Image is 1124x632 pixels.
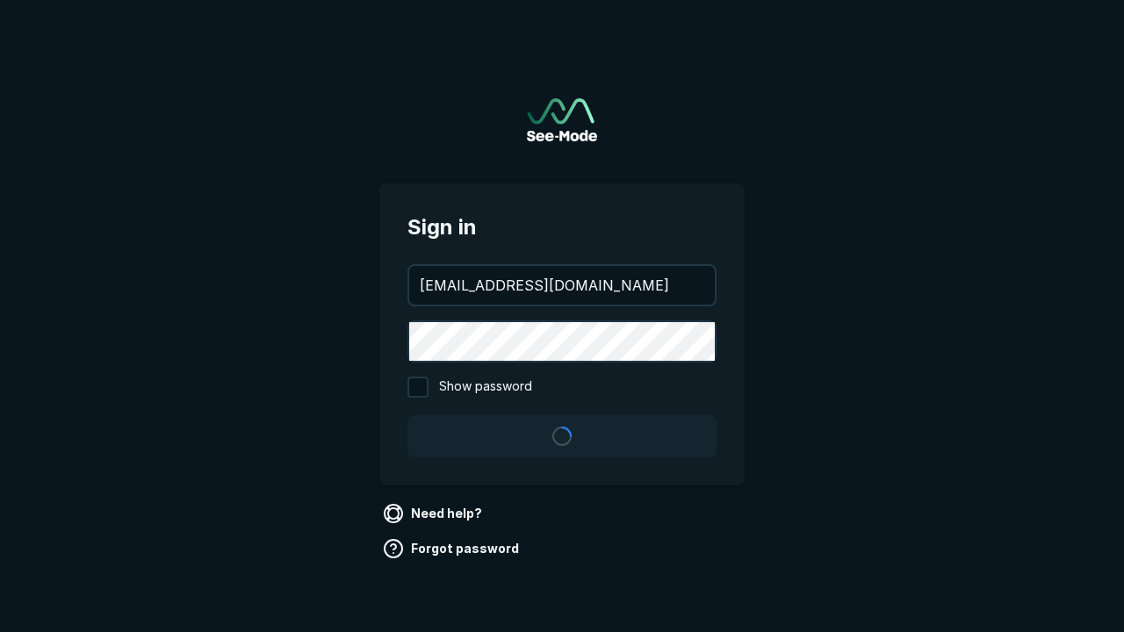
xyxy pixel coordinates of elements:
a: Need help? [379,499,489,528]
img: See-Mode Logo [527,98,597,141]
input: your@email.com [409,266,715,305]
span: Sign in [407,212,717,243]
span: Show password [439,377,532,398]
a: Go to sign in [527,98,597,141]
a: Forgot password [379,535,526,563]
